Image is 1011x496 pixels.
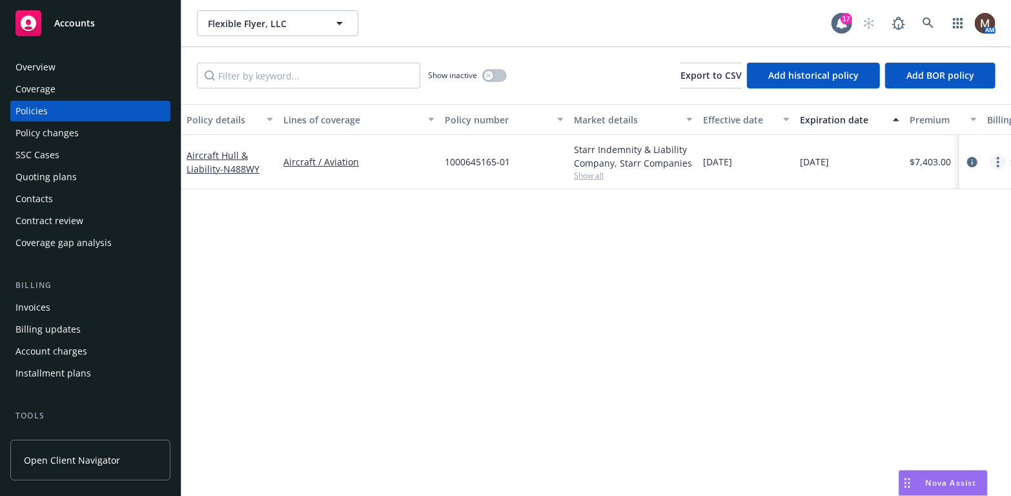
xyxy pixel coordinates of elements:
a: Report a Bug [886,10,912,36]
img: photo [975,13,996,34]
button: Effective date [698,104,795,135]
div: Tools [10,409,170,422]
div: Contacts [15,189,53,209]
a: Installment plans [10,363,170,384]
a: Contract review [10,211,170,231]
a: Aircraft / Aviation [283,155,434,169]
a: more [990,154,1006,170]
span: $7,403.00 [910,155,951,169]
a: Manage files [10,428,170,448]
a: Billing updates [10,319,170,340]
div: Coverage gap analysis [15,232,112,253]
button: Flexible Flyer, LLC [197,10,358,36]
a: Policies [10,101,170,121]
button: Policy number [440,104,569,135]
div: Overview [15,57,56,77]
a: Account charges [10,341,170,362]
a: SSC Cases [10,145,170,165]
a: Invoices [10,297,170,318]
button: Lines of coverage [278,104,440,135]
span: [DATE] [800,155,829,169]
a: Policy changes [10,123,170,143]
div: 17 [841,13,852,25]
button: Market details [569,104,698,135]
div: Invoices [15,297,50,318]
span: Add historical policy [768,69,859,81]
a: Aircraft Hull & Liability [187,149,260,175]
button: Add BOR policy [885,63,996,88]
span: Export to CSV [680,69,742,81]
div: Policy number [445,113,549,127]
a: Start snowing [856,10,882,36]
a: Search [915,10,941,36]
div: Lines of coverage [283,113,420,127]
div: Premium [910,113,963,127]
div: Policies [15,101,48,121]
div: Installment plans [15,363,91,384]
div: Billing [10,279,170,292]
div: Drag to move [899,471,915,495]
a: Accounts [10,5,170,41]
input: Filter by keyword... [197,63,420,88]
div: Expiration date [800,113,885,127]
span: - N488WY [220,163,260,175]
span: Accounts [54,18,95,28]
button: Export to CSV [680,63,742,88]
span: [DATE] [703,155,732,169]
span: Open Client Navigator [24,453,120,467]
div: Starr Indemnity & Liability Company, Starr Companies [574,143,693,170]
a: Overview [10,57,170,77]
a: Coverage [10,79,170,99]
span: Show all [574,170,693,181]
span: Flexible Flyer, LLC [208,17,320,30]
button: Add historical policy [747,63,880,88]
span: Nova Assist [926,477,977,488]
div: Effective date [703,113,775,127]
span: 1000645165-01 [445,155,510,169]
div: Account charges [15,341,87,362]
div: Coverage [15,79,56,99]
a: circleInformation [965,154,980,170]
a: Quoting plans [10,167,170,187]
button: Expiration date [795,104,904,135]
div: SSC Cases [15,145,59,165]
div: Contract review [15,211,83,231]
span: Show inactive [428,70,477,81]
div: Manage files [15,428,70,448]
div: Billing updates [15,319,81,340]
div: Quoting plans [15,167,77,187]
a: Contacts [10,189,170,209]
a: Coverage gap analysis [10,232,170,253]
button: Premium [904,104,982,135]
button: Policy details [181,104,278,135]
span: Add BOR policy [906,69,974,81]
div: Market details [574,113,679,127]
a: Switch app [945,10,971,36]
div: Policy details [187,113,259,127]
button: Nova Assist [899,470,988,496]
div: Policy changes [15,123,79,143]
